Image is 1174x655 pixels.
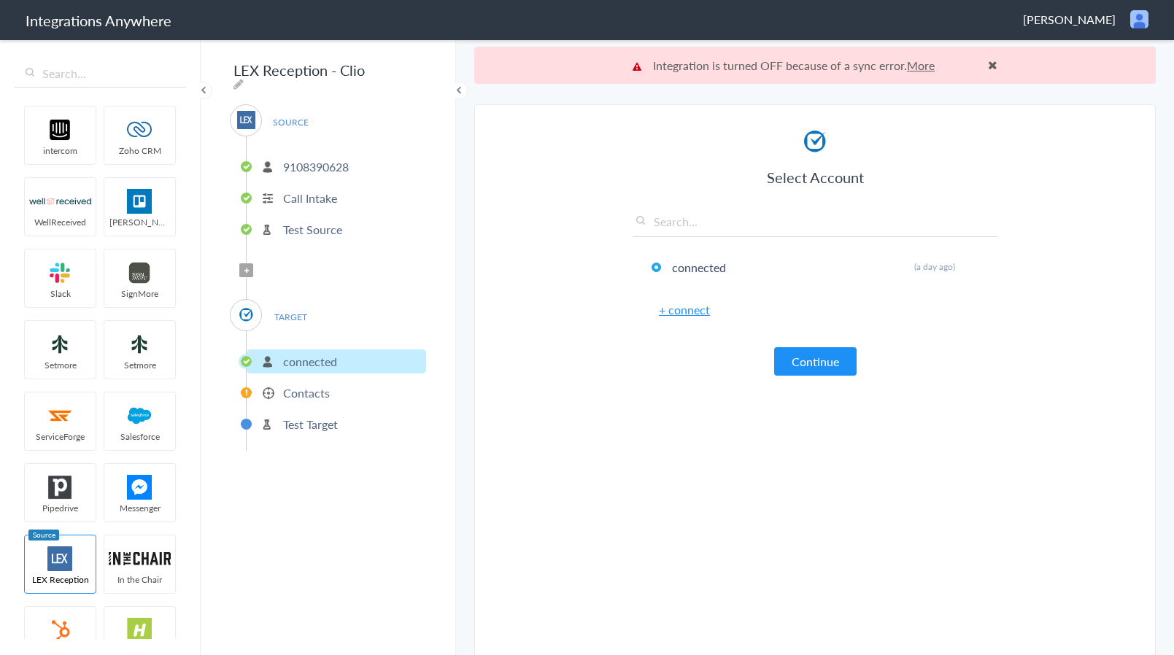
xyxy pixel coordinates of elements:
img: clio-logo.svg [800,127,830,156]
p: Test Target [283,416,338,433]
span: WellReceived [25,216,96,228]
p: 9108390628 [283,158,349,175]
span: ServiceForge [25,430,96,443]
img: slack-logo.svg [29,260,91,285]
span: Zoho CRM [104,144,175,157]
img: lex-app-logo.svg [237,111,255,129]
img: FBM.png [109,475,171,500]
img: wr-logo.svg [29,189,91,214]
span: Salesforce [104,430,175,443]
img: hs-app-logo.svg [109,618,171,643]
img: signmore-logo.png [109,260,171,285]
span: intercom [25,144,96,157]
img: salesforce-logo.svg [109,403,171,428]
img: inch-logo.svg [109,546,171,571]
span: LEX Reception [25,573,96,586]
img: setmoreNew.jpg [109,332,171,357]
img: hubspot-logo.svg [29,618,91,643]
img: intercom-logo.svg [29,117,91,142]
p: Test Source [283,221,342,238]
span: [PERSON_NAME] [1023,11,1116,28]
span: (a day ago) [914,260,955,273]
span: Slack [25,287,96,300]
h1: Integrations Anywhere [26,10,171,31]
p: Call Intake [283,190,337,206]
img: lex-app-logo.svg [29,546,91,571]
img: user.png [1130,10,1148,28]
span: [PERSON_NAME] [104,216,175,228]
input: Search... [633,213,997,237]
span: In the Chair [104,573,175,586]
p: connected [283,353,337,370]
input: Search... [15,60,186,88]
span: Setmore [104,359,175,371]
img: clio-logo.svg [237,306,255,324]
span: TARGET [263,307,318,327]
img: zoho-logo.svg [109,117,171,142]
span: SOURCE [263,112,318,132]
span: Pipedrive [25,502,96,514]
img: setmoreNew.jpg [29,332,91,357]
img: trello.png [109,189,171,214]
h3: Select Account [633,167,997,187]
span: Setmore [25,359,96,371]
p: Integration is turned OFF because of a sync error. [633,57,997,74]
p: Contacts [283,384,330,401]
img: serviceforge-icon.png [29,403,91,428]
span: SignMore [104,287,175,300]
a: More [907,57,935,74]
span: Messenger [104,502,175,514]
a: + connect [659,301,710,318]
img: pipedrive.png [29,475,91,500]
button: Continue [774,347,857,376]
